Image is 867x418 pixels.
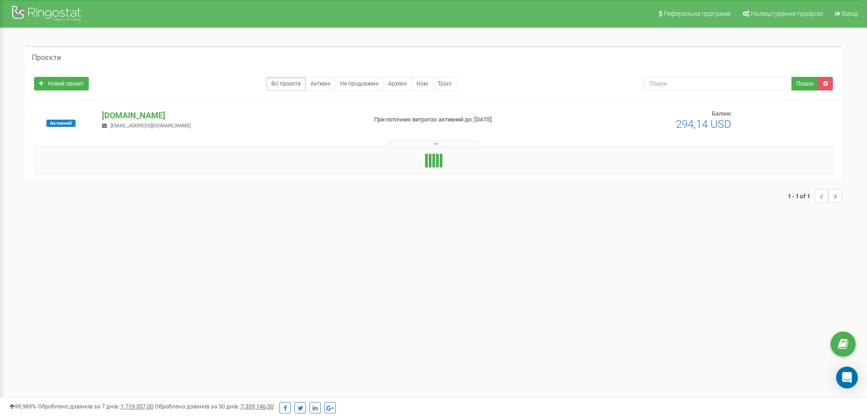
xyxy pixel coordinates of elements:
span: Оброблено дзвінків за 30 днів : [155,403,274,410]
a: Тріал [433,77,456,91]
u: 1 719 357,00 [121,403,153,410]
input: Пошук [644,77,792,91]
span: Оброблено дзвінків за 7 днів : [38,403,153,410]
h5: Проєкти [32,54,61,62]
span: Баланс [712,110,731,117]
span: Вихід [842,10,858,17]
span: Реферальна програма [664,10,731,17]
a: Не продовжені [335,77,384,91]
span: 99,989% [9,403,36,410]
span: [EMAIL_ADDRESS][DOMAIN_NAME] [111,123,191,129]
span: Налаштування профілю [751,10,823,17]
a: Активні [305,77,335,91]
p: При поточних витратах активний до: [DATE] [374,116,563,124]
span: Активний [46,120,76,127]
span: 294,14 USD [676,118,731,131]
p: [DOMAIN_NAME] [102,110,359,121]
nav: ... [788,180,842,212]
a: Новий проєкт [34,77,89,91]
button: Пошук [791,77,819,91]
span: 1 - 1 of 1 [788,189,815,203]
div: Open Intercom Messenger [836,367,858,388]
a: Всі проєкти [266,77,306,91]
u: 7 339 146,00 [241,403,274,410]
a: Нові [411,77,433,91]
a: Архівні [383,77,412,91]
